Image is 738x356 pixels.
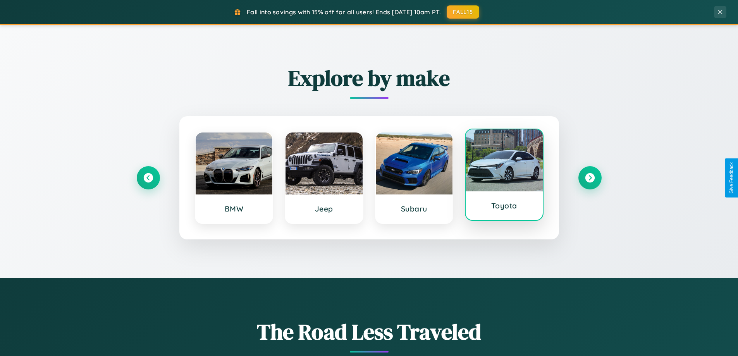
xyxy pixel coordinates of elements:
[137,317,602,347] h1: The Road Less Traveled
[293,204,355,213] h3: Jeep
[447,5,479,19] button: FALL15
[137,63,602,93] h2: Explore by make
[384,204,445,213] h3: Subaru
[203,204,265,213] h3: BMW
[729,162,734,194] div: Give Feedback
[473,201,535,210] h3: Toyota
[247,8,441,16] span: Fall into savings with 15% off for all users! Ends [DATE] 10am PT.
